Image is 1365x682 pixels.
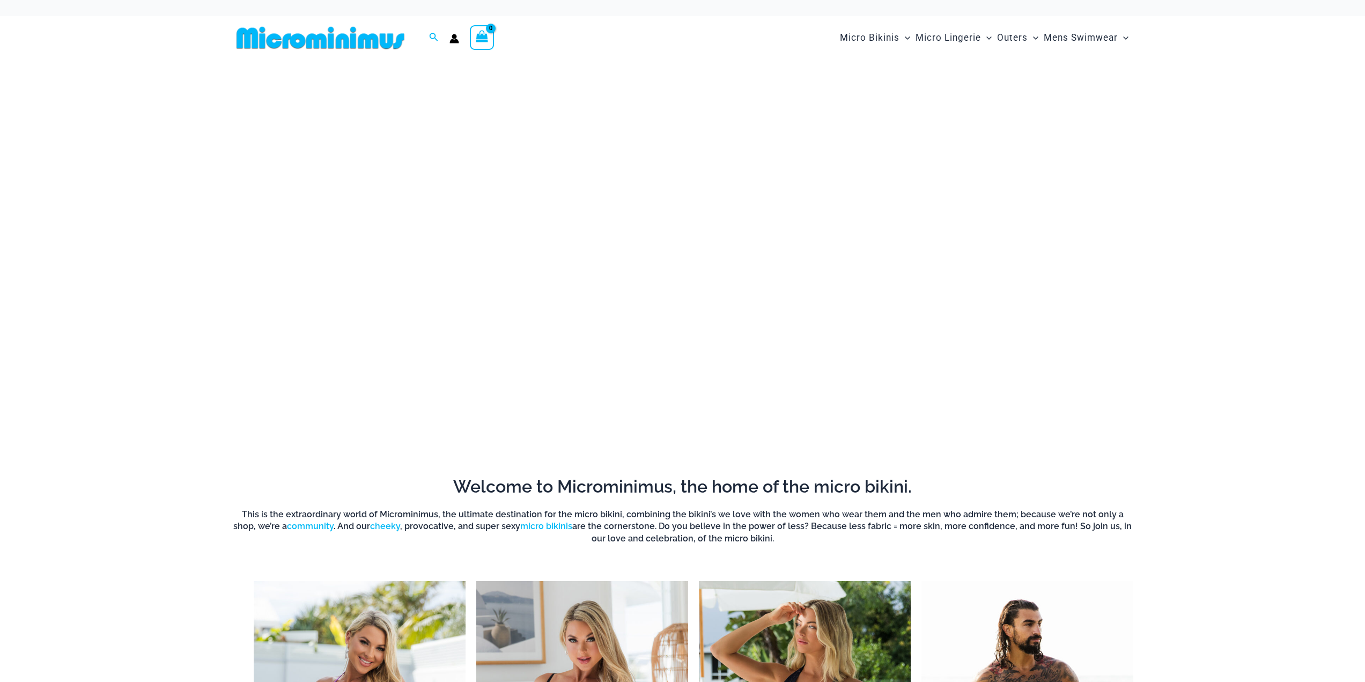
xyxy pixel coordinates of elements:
[997,24,1028,52] span: Outers
[1028,24,1038,52] span: Menu Toggle
[232,509,1133,545] h6: This is the extraordinary world of Microminimus, the ultimate destination for the micro bikini, c...
[1118,24,1128,52] span: Menu Toggle
[899,24,910,52] span: Menu Toggle
[470,25,495,50] a: View Shopping Cart, empty
[840,24,899,52] span: Micro Bikinis
[520,521,572,531] a: micro bikinis
[981,24,992,52] span: Menu Toggle
[994,21,1041,54] a: OutersMenu ToggleMenu Toggle
[370,521,400,531] a: cheeky
[836,20,1133,56] nav: Site Navigation
[232,26,409,50] img: MM SHOP LOGO FLAT
[913,21,994,54] a: Micro LingerieMenu ToggleMenu Toggle
[232,475,1133,498] h2: Welcome to Microminimus, the home of the micro bikini.
[916,24,981,52] span: Micro Lingerie
[837,21,913,54] a: Micro BikinisMenu ToggleMenu Toggle
[449,34,459,43] a: Account icon link
[1044,24,1118,52] span: Mens Swimwear
[287,521,334,531] a: community
[429,31,439,45] a: Search icon link
[1041,21,1131,54] a: Mens SwimwearMenu ToggleMenu Toggle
